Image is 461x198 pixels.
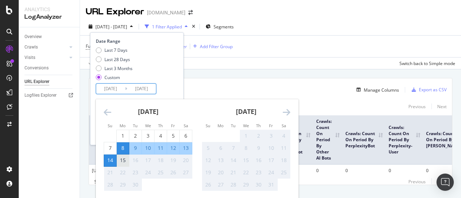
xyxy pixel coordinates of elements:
[180,169,192,176] div: 27
[227,154,240,166] td: Not available. Tuesday, October 14, 2025
[117,144,129,152] div: 8
[278,144,290,152] div: 11
[24,78,75,86] a: URL Explorer
[227,179,240,191] td: Not available. Tuesday, October 28, 2025
[214,24,234,30] span: Segments
[240,144,252,152] div: 8
[202,144,214,152] div: 5
[437,174,454,191] div: Open Intercom Messenger
[96,56,133,63] div: Last 28 Days
[129,166,142,179] td: Not available. Tuesday, September 23, 2025
[278,169,290,176] div: 25
[240,157,252,164] div: 15
[94,179,147,185] div: Showing 1 to 1 of 1 entries
[180,144,192,152] div: 13
[117,179,129,191] td: Not available. Monday, September 29, 2025
[104,169,116,176] div: 21
[104,157,116,164] div: 14
[240,169,252,176] div: 22
[278,142,290,154] td: Not available. Saturday, October 11, 2025
[265,142,278,154] td: Not available. Friday, October 10, 2025
[206,123,210,128] small: Su
[252,154,265,166] td: Not available. Thursday, October 16, 2025
[215,179,227,191] td: Not available. Monday, October 27, 2025
[155,132,167,139] div: 4
[343,164,386,176] td: 0
[265,169,277,176] div: 24
[215,169,227,176] div: 20
[92,167,182,174] div: [URL][DOMAIN_NAME]
[158,123,163,128] small: Th
[155,166,167,179] td: Not available. Thursday, September 25, 2025
[95,24,127,30] span: [DATE] - [DATE]
[117,157,129,164] div: 15
[282,123,286,128] small: Sa
[278,154,290,166] td: Not available. Saturday, October 18, 2025
[104,74,120,80] div: Custom
[190,42,233,51] button: Add Filter Group
[364,87,399,93] div: Manage Columns
[24,64,49,72] div: Conversions
[104,179,117,191] td: Not available. Sunday, September 28, 2025
[96,84,125,94] input: Start Date
[155,144,167,152] div: 11
[142,144,154,152] div: 10
[191,23,197,30] div: times
[142,132,154,139] div: 3
[127,84,156,94] input: End Date
[202,179,215,191] td: Not available. Sunday, October 26, 2025
[265,179,278,191] td: Not available. Friday, October 31, 2025
[86,43,102,49] span: Full URL
[86,21,136,32] button: [DATE] - [DATE]
[117,130,129,142] td: Choose Monday, September 1, 2025 as your check-out date. It’s available.
[215,144,227,152] div: 6
[265,157,277,164] div: 17
[129,169,142,176] div: 23
[243,123,249,128] small: We
[218,123,224,128] small: Mo
[104,166,117,179] td: Not available. Sunday, September 21, 2025
[104,154,117,166] td: Selected as end date. Sunday, September 14, 2025
[236,107,256,116] strong: [DATE]
[104,65,133,72] div: Last 3 Months
[343,115,386,164] th: Crawls: Count On Period By PerplexityBot: activate to sort column ascending
[117,132,129,139] div: 1
[171,123,175,128] small: Fr
[167,142,180,154] td: Selected. Friday, September 12, 2025
[180,132,192,139] div: 6
[24,33,42,41] div: Overview
[269,123,273,128] small: Fr
[129,154,142,166] td: Not available. Tuesday, September 16, 2025
[108,123,112,128] small: Su
[129,157,142,164] div: 16
[252,144,265,152] div: 9
[240,154,252,166] td: Not available. Wednesday, October 15, 2025
[89,115,185,164] th: Full URL: activate to sort column ascending
[117,166,129,179] td: Not available. Monday, September 22, 2025
[24,13,74,21] div: LogAnalyzer
[227,169,240,176] div: 21
[155,154,167,166] td: Not available. Thursday, September 18, 2025
[215,166,227,179] td: Not available. Monday, October 20, 2025
[167,132,179,139] div: 5
[202,142,215,154] td: Not available. Sunday, October 5, 2025
[252,130,265,142] td: Not available. Thursday, October 2, 2025
[180,166,192,179] td: Not available. Saturday, September 27, 2025
[104,181,116,188] div: 28
[278,166,290,179] td: Not available. Saturday, October 25, 2025
[354,86,399,94] button: Manage Columns
[120,123,126,128] small: Mo
[142,21,191,32] button: 1 Filter Applied
[399,60,455,66] div: Switch back to Simple mode
[117,154,129,166] td: Choose Monday, September 15, 2025 as your check-out date. It’s available.
[129,132,142,139] div: 2
[155,169,167,176] div: 25
[386,164,423,176] td: 0
[104,56,130,63] div: Last 28 Days
[155,142,167,154] td: Selected. Thursday, September 11, 2025
[215,157,227,164] div: 13
[227,142,240,154] td: Not available. Tuesday, October 7, 2025
[104,142,117,154] td: Choose Sunday, September 7, 2025 as your check-out date. It’s available.
[252,169,265,176] div: 23
[104,47,127,53] div: Last 7 Days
